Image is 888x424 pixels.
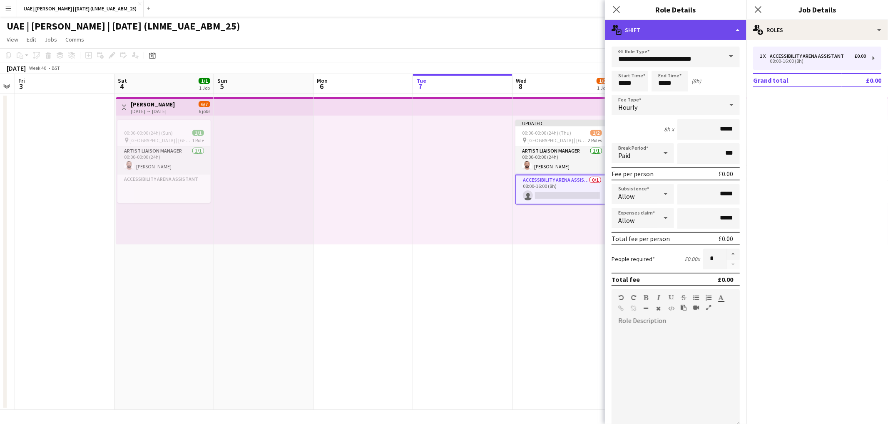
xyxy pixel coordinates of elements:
[117,175,211,203] app-card-role-placeholder: Accessibility Arena Assistant
[718,275,733,283] div: £0.00
[656,305,662,312] button: Clear Formatting
[65,36,84,43] span: Comms
[527,137,588,143] span: [GEOGRAPHIC_DATA] | [GEOGRAPHIC_DATA], [GEOGRAPHIC_DATA]
[590,130,602,136] span: 1/2
[52,65,60,71] div: BST
[199,101,210,107] span: 6/7
[515,146,609,175] app-card-role: Artist Liaison Manager1/100:00-00:00 (24h)[PERSON_NAME]
[129,137,192,143] span: [GEOGRAPHIC_DATA] | [GEOGRAPHIC_DATA], [GEOGRAPHIC_DATA]
[612,255,655,263] label: People required
[693,294,699,301] button: Unordered List
[693,304,699,311] button: Insert video
[131,101,175,108] h3: [PERSON_NAME]
[17,81,25,91] span: 3
[27,36,36,43] span: Edit
[415,81,426,91] span: 7
[612,234,670,243] div: Total fee per person
[316,81,328,91] span: 6
[416,77,426,84] span: Tue
[691,77,701,85] div: (8h)
[18,77,25,84] span: Fri
[718,294,724,301] button: Text Color
[770,53,847,59] div: Accessibility Arena Assistant
[192,137,204,143] span: 1 Role
[618,103,637,111] span: Hourly
[317,77,328,84] span: Mon
[17,0,144,17] button: UAE | [PERSON_NAME] | [DATE] (LNME_UAE_ABM_25)
[618,216,634,224] span: Allow
[3,34,22,45] a: View
[618,151,630,160] span: Paid
[7,36,18,43] span: View
[706,304,711,311] button: Fullscreen
[7,20,240,32] h1: UAE | [PERSON_NAME] | [DATE] (LNME_UAE_ABM_25)
[760,53,770,59] div: 1 x
[746,4,888,15] h3: Job Details
[668,294,674,301] button: Underline
[124,130,173,136] span: 00:00-00:00 (24h) (Sun)
[668,305,674,312] button: HTML Code
[753,74,842,87] td: Grand total
[597,78,608,84] span: 1/2
[746,20,888,40] div: Roles
[23,34,40,45] a: Edit
[684,255,700,263] div: £0.00 x
[217,77,227,84] span: Sun
[618,294,624,301] button: Undo
[118,77,127,84] span: Sat
[605,4,746,15] h3: Role Details
[643,294,649,301] button: Bold
[515,120,609,205] app-job-card: Updated00:00-00:00 (24h) (Thu)1/2 [GEOGRAPHIC_DATA] | [GEOGRAPHIC_DATA], [GEOGRAPHIC_DATA]2 Roles...
[192,130,204,136] span: 1/1
[656,294,662,301] button: Italic
[664,126,674,133] div: 8h x
[131,108,175,114] div: [DATE] → [DATE]
[516,77,527,84] span: Wed
[216,81,227,91] span: 5
[854,53,866,59] div: £0.00
[41,34,60,45] a: Jobs
[681,294,687,301] button: Strikethrough
[515,81,527,91] span: 8
[45,36,57,43] span: Jobs
[515,120,609,126] div: Updated
[117,81,127,91] span: 4
[612,275,640,283] div: Total fee
[117,146,211,175] app-card-role: Artist Liaison Manager1/100:00-00:00 (24h)[PERSON_NAME]
[726,249,740,259] button: Increase
[643,305,649,312] button: Horizontal Line
[27,65,48,71] span: Week 40
[117,120,211,203] app-job-card: 00:00-00:00 (24h) (Sun)1/1 [GEOGRAPHIC_DATA] | [GEOGRAPHIC_DATA], [GEOGRAPHIC_DATA]1 RoleArtist L...
[605,20,746,40] div: Shift
[706,294,711,301] button: Ordered List
[681,304,687,311] button: Paste as plain text
[62,34,87,45] a: Comms
[842,74,881,87] td: £0.00
[618,192,634,200] span: Allow
[515,175,609,205] app-card-role: Accessibility Arena Assistant0/108:00-16:00 (8h)
[719,170,733,178] div: £0.00
[597,85,608,91] div: 1 Job
[522,130,571,136] span: 00:00-00:00 (24h) (Thu)
[7,64,26,72] div: [DATE]
[199,107,210,114] div: 6 jobs
[588,137,602,143] span: 2 Roles
[631,294,637,301] button: Redo
[199,78,210,84] span: 1/1
[199,85,210,91] div: 1 Job
[612,170,654,178] div: Fee per person
[760,59,866,63] div: 08:00-16:00 (8h)
[719,234,733,243] div: £0.00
